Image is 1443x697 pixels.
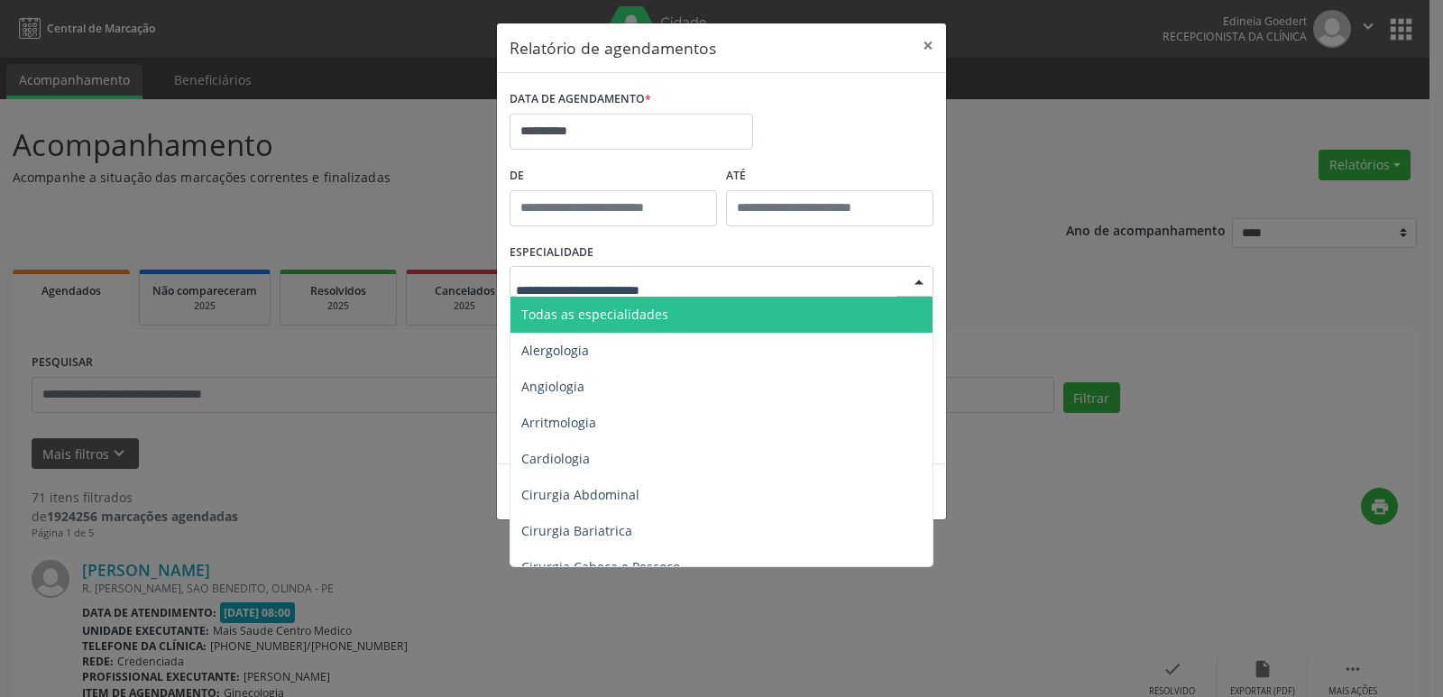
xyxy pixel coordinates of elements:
span: Todas as especialidades [521,306,668,323]
label: De [510,162,717,190]
label: ATÉ [726,162,933,190]
span: Cardiologia [521,450,590,467]
label: ESPECIALIDADE [510,239,593,267]
button: Close [910,23,946,68]
span: Cirurgia Cabeça e Pescoço [521,558,680,575]
h5: Relatório de agendamentos [510,36,716,60]
span: Alergologia [521,342,589,359]
span: Angiologia [521,378,584,395]
span: Cirurgia Bariatrica [521,522,632,539]
span: Cirurgia Abdominal [521,486,639,503]
label: DATA DE AGENDAMENTO [510,86,651,114]
span: Arritmologia [521,414,596,431]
